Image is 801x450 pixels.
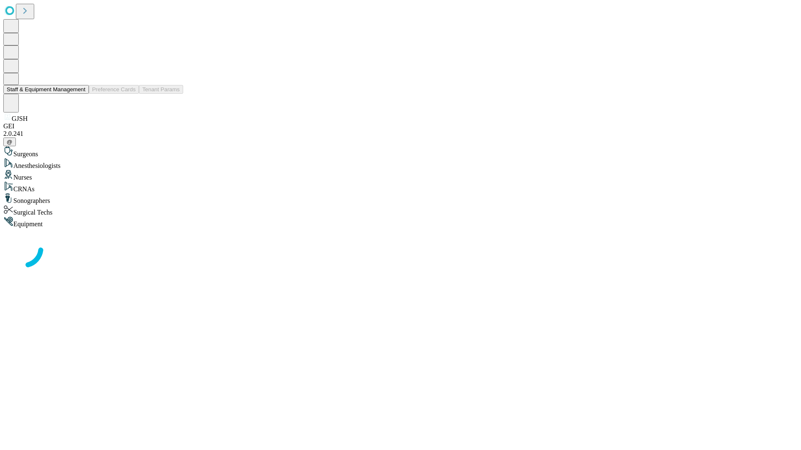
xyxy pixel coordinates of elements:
[89,85,139,94] button: Preference Cards
[3,85,89,94] button: Staff & Equipment Management
[12,115,28,122] span: GJSH
[3,205,798,216] div: Surgical Techs
[3,216,798,228] div: Equipment
[3,158,798,170] div: Anesthesiologists
[3,146,798,158] div: Surgeons
[7,139,13,145] span: @
[139,85,183,94] button: Tenant Params
[3,137,16,146] button: @
[3,181,798,193] div: CRNAs
[3,170,798,181] div: Nurses
[3,193,798,205] div: Sonographers
[3,130,798,137] div: 2.0.241
[3,122,798,130] div: GEI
